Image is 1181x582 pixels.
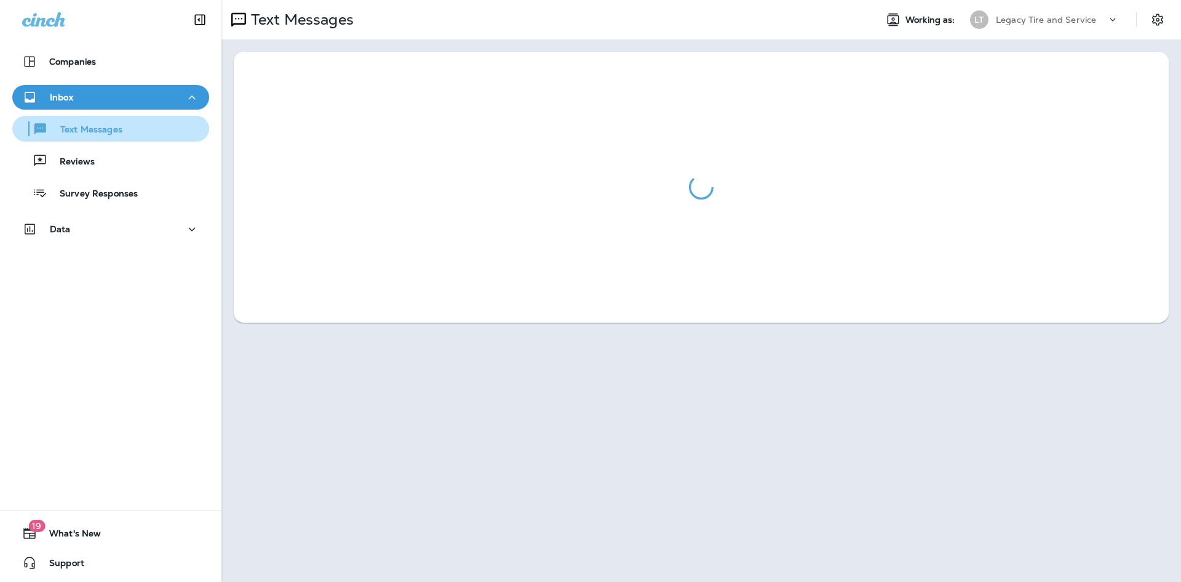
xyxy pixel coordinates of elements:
[37,528,101,543] span: What's New
[50,92,73,102] p: Inbox
[12,551,209,575] button: Support
[246,10,354,29] p: Text Messages
[12,180,209,206] button: Survey Responses
[905,15,958,25] span: Working as:
[183,7,217,32] button: Collapse Sidebar
[28,520,45,532] span: 19
[49,57,96,67] p: Companies
[1147,9,1169,31] button: Settings
[12,521,209,546] button: 19What's New
[12,217,209,241] button: Data
[47,188,138,200] p: Survey Responses
[12,49,209,74] button: Companies
[48,124,122,136] p: Text Messages
[47,156,95,168] p: Reviews
[996,15,1096,25] p: Legacy Tire and Service
[12,85,209,110] button: Inbox
[12,116,209,142] button: Text Messages
[37,558,84,573] span: Support
[50,224,71,234] p: Data
[970,10,988,29] div: LT
[12,148,209,174] button: Reviews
